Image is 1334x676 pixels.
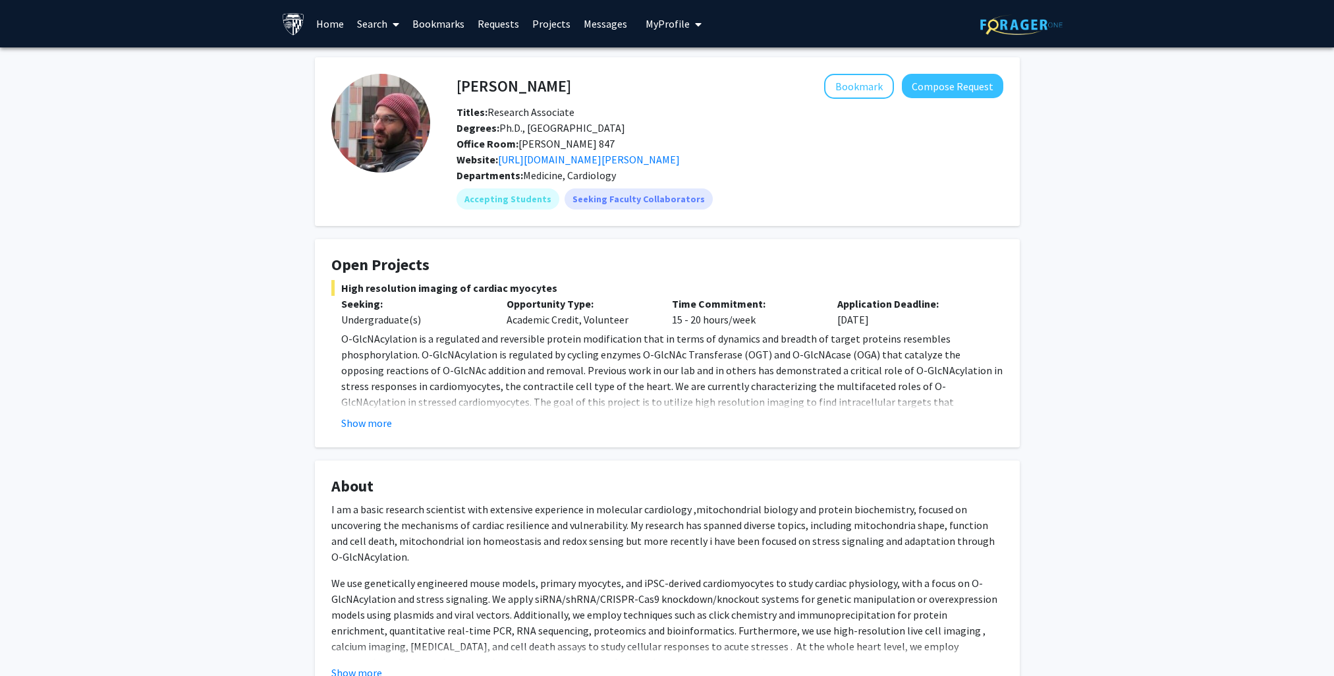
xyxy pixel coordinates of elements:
[980,14,1063,35] img: ForagerOne Logo
[498,153,680,166] a: Opens in a new tab
[10,617,56,666] iframe: Chat
[331,256,1003,275] h4: Open Projects
[827,296,993,327] div: [DATE]
[457,121,625,134] span: Ph.D., [GEOGRAPHIC_DATA]
[577,1,634,47] a: Messages
[282,13,305,36] img: Johns Hopkins University Logo
[457,137,518,150] b: Office Room:
[406,1,471,47] a: Bookmarks
[350,1,406,47] a: Search
[331,575,1003,670] p: We use genetically engineered mouse models, primary myocytes, and iPSC-derived cardiomyocytes to ...
[902,74,1003,98] button: Compose Request to Kyriakos Papanicolaou
[341,296,487,312] p: Seeking:
[457,137,615,150] span: [PERSON_NAME] 847
[331,280,1003,296] span: High resolution imaging of cardiac myocytes
[526,1,577,47] a: Projects
[497,296,662,327] div: Academic Credit, Volunteer
[662,296,827,327] div: 15 - 20 hours/week
[523,169,616,182] span: Medicine, Cardiology
[341,415,392,431] button: Show more
[837,296,983,312] p: Application Deadline:
[457,105,487,119] b: Titles:
[457,153,498,166] b: Website:
[310,1,350,47] a: Home
[341,312,487,327] div: Undergraduate(s)
[646,17,690,30] span: My Profile
[457,169,523,182] b: Departments:
[331,74,430,173] img: Profile Picture
[457,188,559,210] mat-chip: Accepting Students
[471,1,526,47] a: Requests
[824,74,894,99] button: Add Kyriakos Papanicolaou to Bookmarks
[331,501,1003,565] p: I am a basic research scientist with extensive experience in molecular cardiology ,mitochondrial ...
[565,188,713,210] mat-chip: Seeking Faculty Collaborators
[507,296,652,312] p: Opportunity Type:
[672,296,818,312] p: Time Commitment:
[457,121,499,134] b: Degrees:
[341,331,1003,426] p: O-GlcNAcylation is a regulated and reversible protein modification that in terms of dynamics and ...
[457,74,571,98] h4: [PERSON_NAME]
[331,477,1003,496] h4: About
[457,105,574,119] span: Research Associate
